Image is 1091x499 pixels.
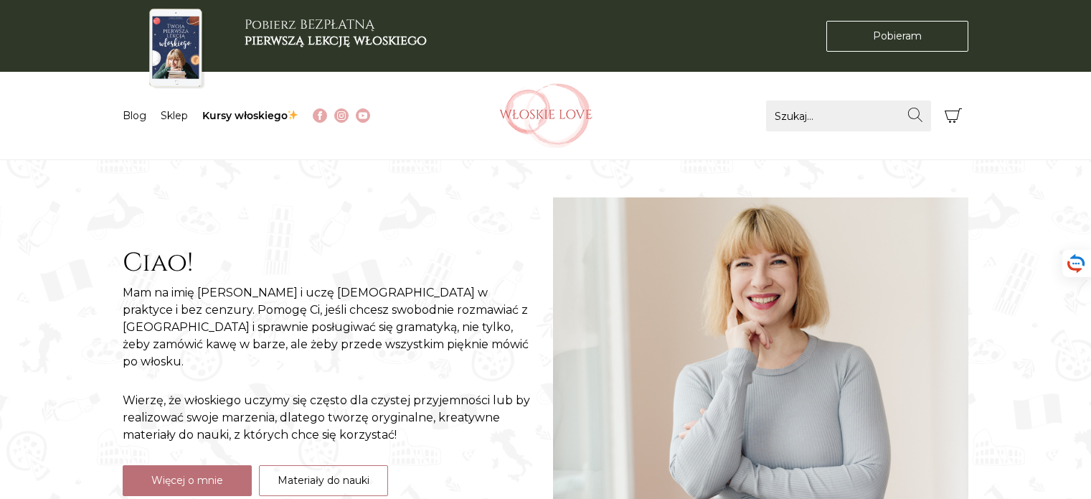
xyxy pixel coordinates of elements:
[873,29,922,44] span: Pobieram
[259,465,388,496] a: Materiały do nauki
[123,284,539,370] p: Mam na imię [PERSON_NAME] i uczę [DEMOGRAPHIC_DATA] w praktyce i bez cenzury. Pomogę Ci, jeśli ch...
[766,101,931,131] input: Szukaj...
[123,248,539,279] h2: Ciao!
[288,110,298,120] img: ✨
[245,32,427,50] b: pierwszą lekcję włoskiego
[499,83,592,148] img: Włoskielove
[161,109,188,122] a: Sklep
[123,392,539,444] p: Wierzę, że włoskiego uczymy się często dla czystej przyjemności lub by realizować swoje marzenia,...
[938,101,969,131] button: Koszyk
[202,109,299,122] a: Kursy włoskiego
[826,21,968,52] a: Pobieram
[245,17,427,48] h3: Pobierz BEZPŁATNĄ
[123,465,252,496] a: Więcej o mnie
[123,109,146,122] a: Blog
